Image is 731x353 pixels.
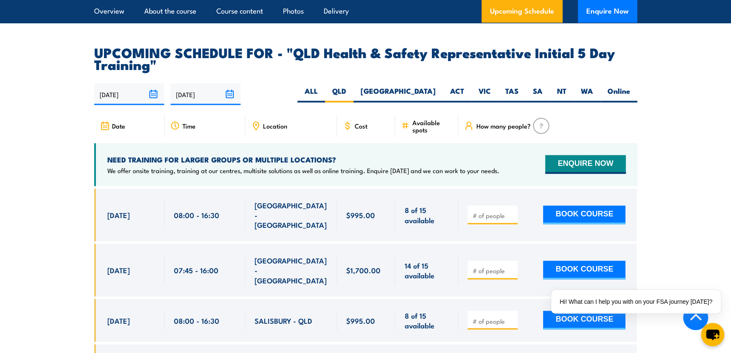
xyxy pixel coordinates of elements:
[412,119,452,133] span: Available spots
[94,84,164,105] input: From date
[255,316,312,325] span: SALISBURY - QLD
[443,86,471,103] label: ACT
[255,255,328,285] span: [GEOGRAPHIC_DATA] - [GEOGRAPHIC_DATA]
[404,261,449,280] span: 14 of 15 available
[107,210,130,220] span: [DATE]
[471,86,498,103] label: VIC
[107,316,130,325] span: [DATE]
[346,265,381,275] span: $1,700.00
[346,210,375,220] span: $995.00
[543,261,625,280] button: BOOK COURSE
[182,122,196,129] span: Time
[174,265,218,275] span: 07:45 - 16:00
[476,122,530,129] span: How many people?
[325,86,353,103] label: QLD
[346,316,375,325] span: $995.00
[107,166,499,175] p: We offer onsite training, training at our centres, multisite solutions as well as online training...
[498,86,526,103] label: TAS
[355,122,367,129] span: Cost
[600,86,637,103] label: Online
[174,316,219,325] span: 08:00 - 16:30
[472,211,515,220] input: # of people
[353,86,443,103] label: [GEOGRAPHIC_DATA]
[404,205,449,225] span: 8 of 15 available
[543,311,625,330] button: BOOK COURSE
[404,311,449,331] span: 8 of 15 available
[94,46,637,70] h2: UPCOMING SCHEDULE FOR - "QLD Health & Safety Representative Initial 5 Day Training"
[112,122,125,129] span: Date
[263,122,287,129] span: Location
[472,266,515,275] input: # of people
[107,265,130,275] span: [DATE]
[171,84,241,105] input: To date
[174,210,219,220] span: 08:00 - 16:30
[550,86,574,103] label: NT
[526,86,550,103] label: SA
[255,200,328,230] span: [GEOGRAPHIC_DATA] - [GEOGRAPHIC_DATA]
[551,290,721,314] div: Hi! What can I help you with on your FSA journey [DATE]?
[574,86,600,103] label: WA
[545,155,625,174] button: ENQUIRE NOW
[701,323,724,346] button: chat-button
[297,86,325,103] label: ALL
[472,317,515,325] input: # of people
[107,155,499,164] h4: NEED TRAINING FOR LARGER GROUPS OR MULTIPLE LOCATIONS?
[543,206,625,224] button: BOOK COURSE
